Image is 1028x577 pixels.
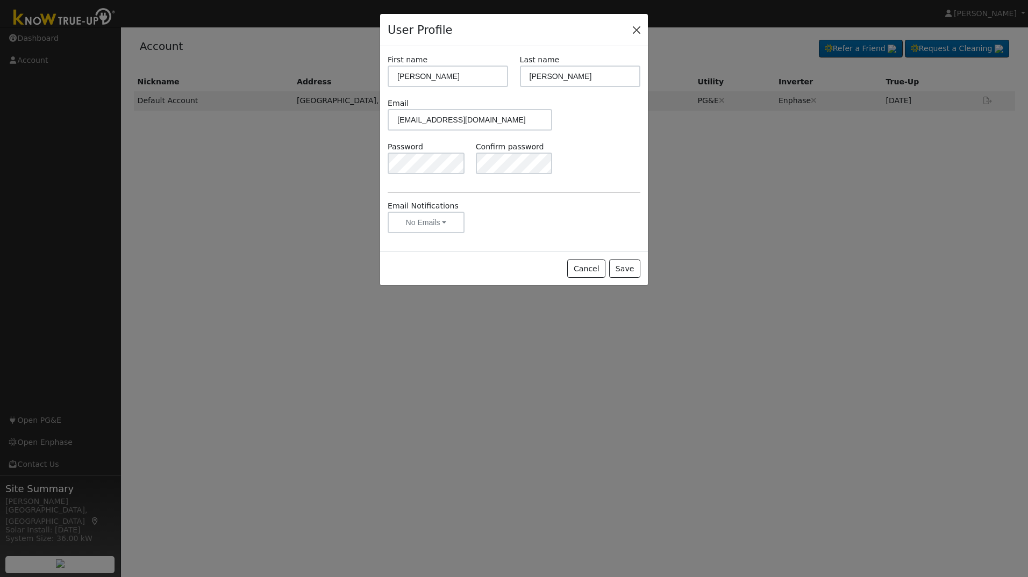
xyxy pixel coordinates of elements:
button: Cancel [567,259,605,278]
button: Close [629,22,644,37]
button: No Emails [388,212,465,233]
label: First name [388,54,427,66]
button: Save [609,259,640,278]
label: Confirm password [476,141,544,153]
label: Email Notifications [388,200,459,212]
label: Last name [520,54,560,66]
label: Email [388,98,409,109]
h4: User Profile [388,21,452,39]
label: Password [388,141,423,153]
keeper-lock: Open Keeper Popup [487,70,499,83]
